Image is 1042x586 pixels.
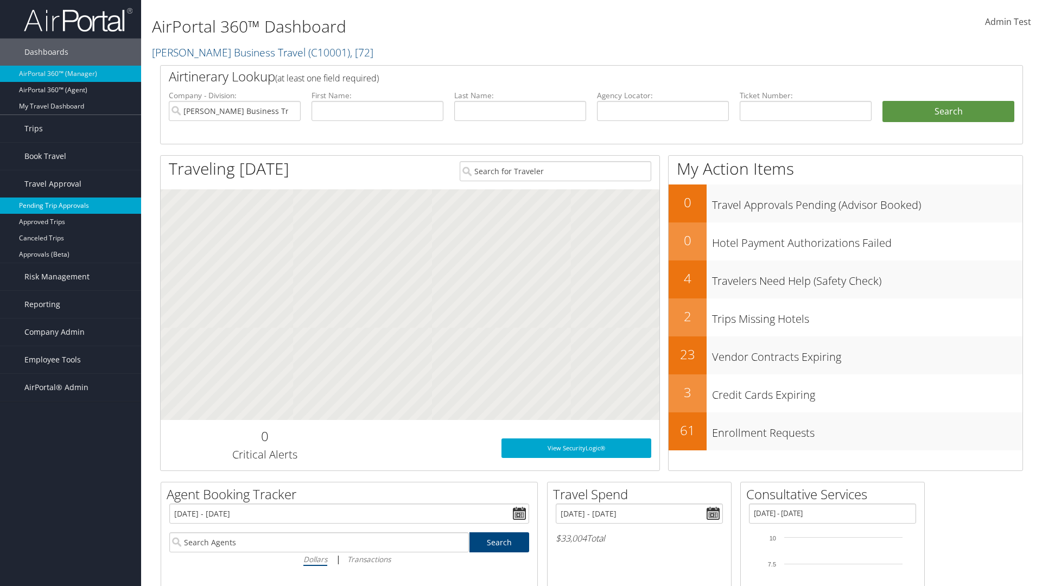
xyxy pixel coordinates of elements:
[712,230,1022,251] h3: Hotel Payment Authorizations Failed
[597,90,729,101] label: Agency Locator:
[712,382,1022,403] h3: Credit Cards Expiring
[169,427,360,445] h2: 0
[24,263,90,290] span: Risk Management
[24,7,132,33] img: airportal-logo.png
[303,554,327,564] i: Dollars
[24,319,85,346] span: Company Admin
[669,421,707,439] h2: 61
[712,268,1022,289] h3: Travelers Need Help (Safety Check)
[669,307,707,326] h2: 2
[669,269,707,288] h2: 4
[985,5,1031,39] a: Admin Test
[669,222,1022,260] a: 0Hotel Payment Authorizations Failed
[24,374,88,401] span: AirPortal® Admin
[768,561,776,568] tspan: 7.5
[669,231,707,250] h2: 0
[669,184,1022,222] a: 0Travel Approvals Pending (Advisor Booked)
[669,193,707,212] h2: 0
[24,346,81,373] span: Employee Tools
[169,157,289,180] h1: Traveling [DATE]
[347,554,391,564] i: Transactions
[167,485,537,504] h2: Agent Booking Tracker
[501,438,651,458] a: View SecurityLogic®
[712,192,1022,213] h3: Travel Approvals Pending (Advisor Booked)
[882,101,1014,123] button: Search
[770,535,776,542] tspan: 10
[152,15,738,38] h1: AirPortal 360™ Dashboard
[746,485,924,504] h2: Consultative Services
[669,260,1022,298] a: 4Travelers Need Help (Safety Check)
[556,532,723,544] h6: Total
[454,90,586,101] label: Last Name:
[169,552,529,566] div: |
[985,16,1031,28] span: Admin Test
[350,45,373,60] span: , [ 72 ]
[712,344,1022,365] h3: Vendor Contracts Expiring
[24,115,43,142] span: Trips
[669,374,1022,412] a: 3Credit Cards Expiring
[275,72,379,84] span: (at least one field required)
[669,383,707,402] h2: 3
[312,90,443,101] label: First Name:
[24,143,66,170] span: Book Travel
[669,336,1022,374] a: 23Vendor Contracts Expiring
[169,532,469,552] input: Search Agents
[669,345,707,364] h2: 23
[152,45,373,60] a: [PERSON_NAME] Business Travel
[308,45,350,60] span: ( C10001 )
[712,420,1022,441] h3: Enrollment Requests
[169,447,360,462] h3: Critical Alerts
[669,412,1022,450] a: 61Enrollment Requests
[169,90,301,101] label: Company - Division:
[740,90,872,101] label: Ticket Number:
[169,67,943,86] h2: Airtinerary Lookup
[24,39,68,66] span: Dashboards
[712,306,1022,327] h3: Trips Missing Hotels
[469,532,530,552] a: Search
[553,485,731,504] h2: Travel Spend
[460,161,651,181] input: Search for Traveler
[669,298,1022,336] a: 2Trips Missing Hotels
[24,291,60,318] span: Reporting
[669,157,1022,180] h1: My Action Items
[556,532,587,544] span: $33,004
[24,170,81,198] span: Travel Approval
